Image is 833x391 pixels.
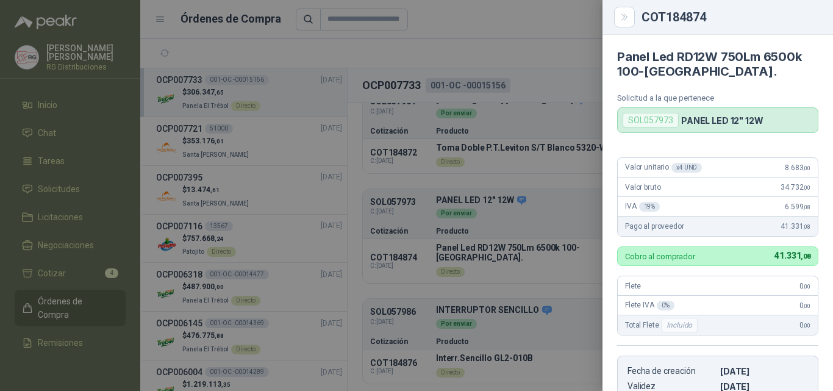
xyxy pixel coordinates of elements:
[781,183,810,192] span: 34.732
[803,322,810,329] span: ,00
[671,163,702,173] div: x 4 UND
[617,10,632,24] button: Close
[803,184,810,191] span: ,00
[617,93,818,102] p: Solicitud a la que pertenece
[799,282,810,290] span: 0
[801,253,810,260] span: ,08
[803,283,810,290] span: ,00
[803,303,810,309] span: ,00
[785,163,810,172] span: 8.683
[720,366,808,376] p: [DATE]
[799,321,810,329] span: 0
[625,222,684,231] span: Pago al proveedor
[803,204,810,210] span: ,08
[625,202,660,212] span: IVA
[781,222,810,231] span: 41.331
[625,253,695,260] p: Cobro al comprador
[623,113,679,127] div: SOL057973
[799,301,810,310] span: 0
[681,115,763,126] p: PANEL LED 12" 12W
[627,366,715,376] p: Fecha de creación
[625,282,641,290] span: Flete
[617,49,818,79] h4: Panel Led RD12W 750Lm 6500k 100-[GEOGRAPHIC_DATA].
[657,301,674,310] div: 0 %
[803,223,810,230] span: ,08
[774,251,810,260] span: 41.331
[642,11,818,23] div: COT184874
[785,203,810,211] span: 6.599
[625,301,674,310] span: Flete IVA
[625,163,702,173] span: Valor unitario
[661,318,698,332] div: Incluido
[639,202,660,212] div: 19 %
[803,165,810,171] span: ,00
[625,318,700,332] span: Total Flete
[625,183,660,192] span: Valor bruto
